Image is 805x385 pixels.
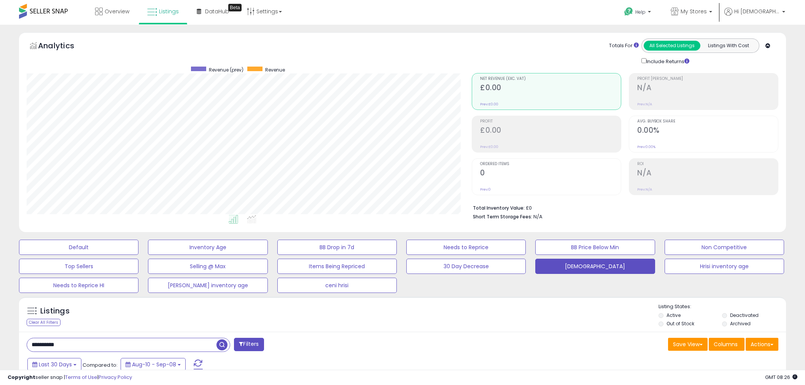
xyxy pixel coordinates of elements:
span: Revenue [265,67,285,73]
button: All Selected Listings [644,41,700,51]
button: Non Competitive [665,240,784,255]
label: Deactivated [730,312,759,318]
div: Totals For [609,42,639,49]
button: Actions [746,338,778,351]
button: Needs to Reprice [406,240,526,255]
span: Last 30 Days [39,361,72,368]
button: Aug-10 - Sep-08 [121,358,186,371]
div: Tooltip anchor [228,4,242,11]
span: My Stores [681,8,707,15]
button: Filters [234,338,264,351]
span: 2025-10-9 08:26 GMT [765,374,797,381]
span: ROI [637,162,778,166]
small: Prev: N/A [637,102,652,107]
span: Avg. Buybox Share [637,119,778,124]
h2: £0.00 [480,126,621,136]
button: [PERSON_NAME] inventory age [148,278,267,293]
span: Hi [DEMOGRAPHIC_DATA] [734,8,780,15]
small: Prev: 0 [480,187,491,192]
label: Archived [730,320,751,327]
h2: £0.00 [480,83,621,94]
b: Total Inventory Value: [473,205,525,211]
a: Terms of Use [65,374,97,381]
small: Prev: 0.00% [637,145,655,149]
small: Prev: £0.00 [480,145,498,149]
button: Needs to Reprice HI [19,278,138,293]
strong: Copyright [8,374,35,381]
span: Profit [480,119,621,124]
button: Top Sellers [19,259,138,274]
button: Columns [709,338,745,351]
a: Help [618,1,659,25]
b: Short Term Storage Fees: [473,213,532,220]
span: Listings [159,8,179,15]
span: Aug-10 - Sep-08 [132,361,176,368]
button: 30 Day Decrease [406,259,526,274]
span: Overview [105,8,129,15]
i: Get Help [624,7,633,16]
span: Compared to: [83,361,118,369]
button: ceni hrisi [277,278,397,293]
div: Clear All Filters [27,319,60,326]
span: Net Revenue (Exc. VAT) [480,77,621,81]
span: Help [635,9,646,15]
span: N/A [533,213,542,220]
label: Active [667,312,681,318]
a: Privacy Policy [99,374,132,381]
button: Inventory Age [148,240,267,255]
button: [DEMOGRAPHIC_DATA] [535,259,655,274]
button: BB Price Below Min [535,240,655,255]
li: £0 [473,203,773,212]
label: Out of Stock [667,320,694,327]
h2: 0 [480,169,621,179]
span: Profit [PERSON_NAME] [637,77,778,81]
h2: 0.00% [637,126,778,136]
span: Ordered Items [480,162,621,166]
div: seller snap | | [8,374,132,381]
span: Revenue (prev) [209,67,243,73]
h2: N/A [637,169,778,179]
span: DataHub [205,8,229,15]
button: Save View [668,338,708,351]
small: Prev: £0.00 [480,102,498,107]
button: Last 30 Days [27,358,81,371]
button: Default [19,240,138,255]
button: Items Being Repriced [277,259,397,274]
button: BB Drop in 7d [277,240,397,255]
span: Columns [714,340,738,348]
h2: N/A [637,83,778,94]
h5: Analytics [38,40,89,53]
h5: Listings [40,306,70,317]
div: Include Returns [636,57,698,65]
button: Hrisi inventory age [665,259,784,274]
a: Hi [DEMOGRAPHIC_DATA] [724,8,785,25]
p: Listing States: [659,303,786,310]
button: Selling @ Max [148,259,267,274]
small: Prev: N/A [637,187,652,192]
button: Listings With Cost [700,41,757,51]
